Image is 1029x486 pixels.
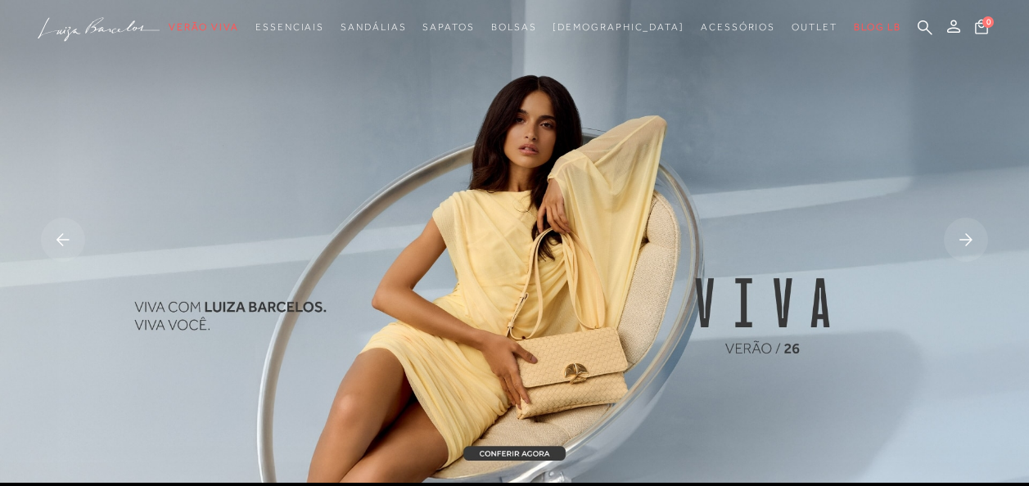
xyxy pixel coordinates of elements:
span: Acessórios [701,21,775,33]
span: BLOG LB [854,21,901,33]
a: noSubCategoriesText [169,12,239,43]
span: [DEMOGRAPHIC_DATA] [553,21,684,33]
button: 0 [970,18,993,40]
span: Sapatos [422,21,474,33]
span: Bolsas [491,21,537,33]
a: noSubCategoriesText [553,12,684,43]
span: 0 [982,16,994,28]
a: noSubCategoriesText [422,12,474,43]
a: noSubCategoriesText [255,12,324,43]
a: noSubCategoriesText [341,12,406,43]
a: noSubCategoriesText [792,12,837,43]
span: Outlet [792,21,837,33]
span: Verão Viva [169,21,239,33]
a: noSubCategoriesText [701,12,775,43]
a: noSubCategoriesText [491,12,537,43]
a: BLOG LB [854,12,901,43]
span: Sandálias [341,21,406,33]
span: Essenciais [255,21,324,33]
